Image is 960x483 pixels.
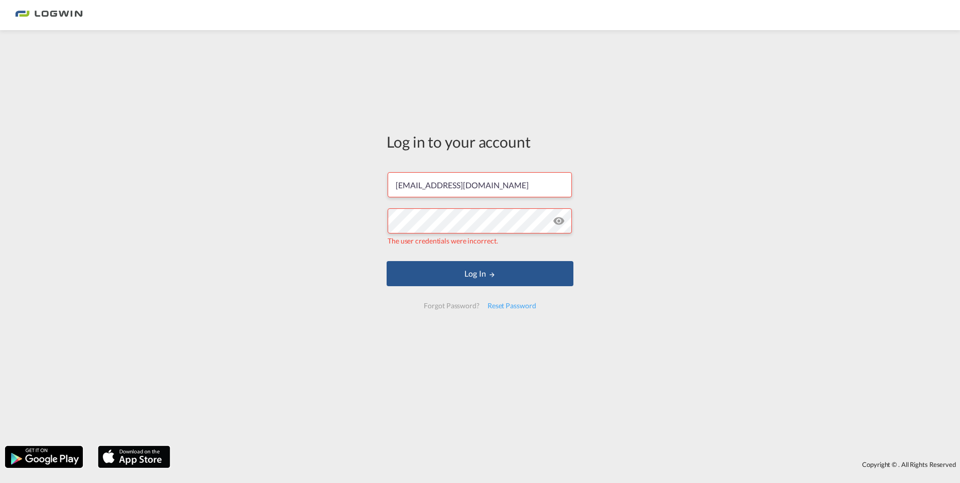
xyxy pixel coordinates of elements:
[387,131,573,152] div: Log in to your account
[388,172,572,197] input: Enter email/phone number
[4,445,84,469] img: google.png
[97,445,171,469] img: apple.png
[420,297,483,315] div: Forgot Password?
[484,297,540,315] div: Reset Password
[387,261,573,286] button: LOGIN
[15,4,83,27] img: bc73a0e0d8c111efacd525e4c8ad7d32.png
[175,456,960,473] div: Copyright © . All Rights Reserved
[388,236,498,245] span: The user credentials were incorrect.
[553,215,565,227] md-icon: icon-eye-off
